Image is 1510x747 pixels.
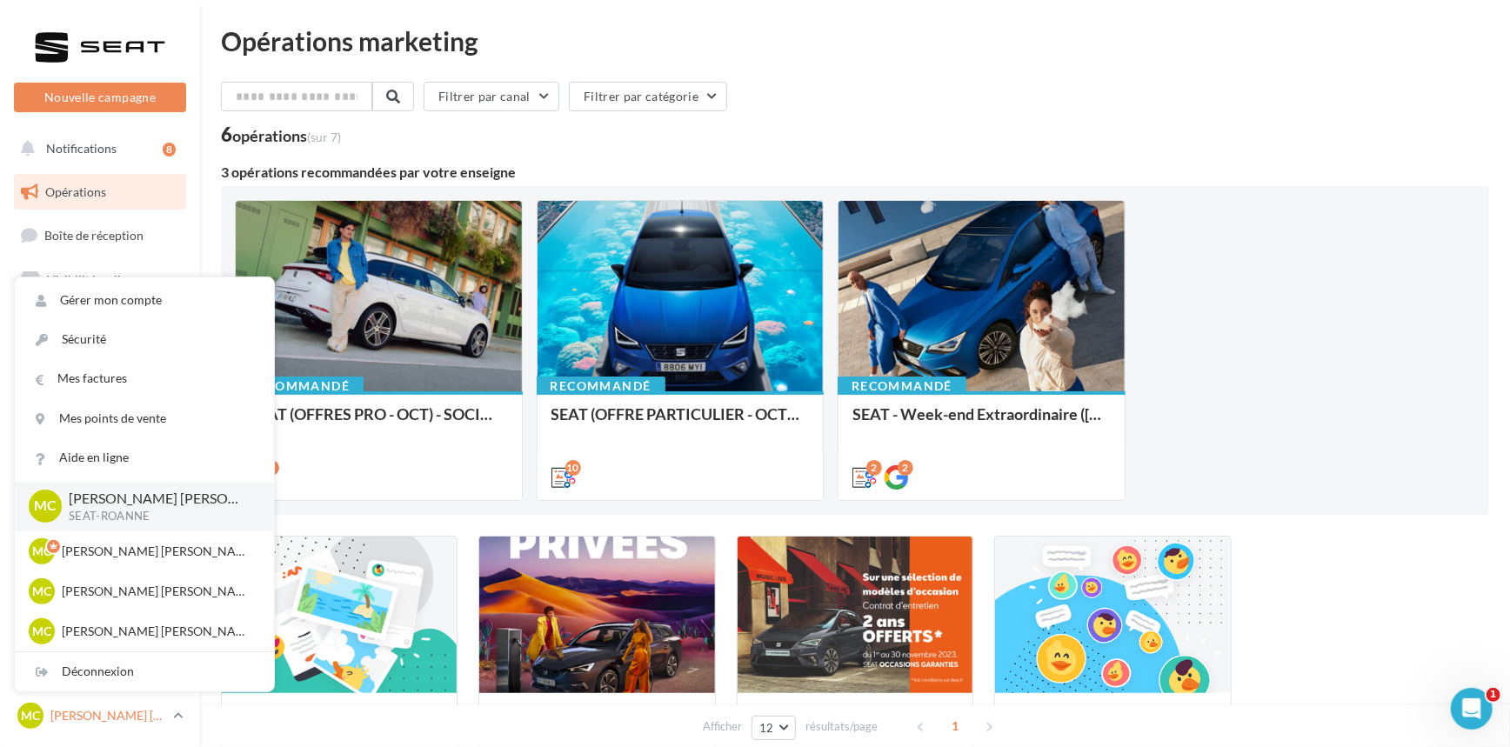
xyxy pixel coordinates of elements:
[32,543,51,560] span: MC
[759,721,774,735] span: 12
[47,272,140,287] span: Visibilité en ligne
[866,460,882,476] div: 2
[221,165,1489,179] div: 3 opérations recommandées par votre enseigne
[703,718,742,735] span: Afficher
[569,82,727,111] button: Filtrer par catégorie
[565,460,581,476] div: 10
[250,405,508,440] div: SEAT (OFFRES PRO - OCT) - SOCIAL MEDIA
[232,128,341,143] div: opérations
[46,141,117,156] span: Notifications
[15,438,274,477] a: Aide en ligne
[34,497,57,517] span: MC
[10,435,190,471] a: Calendrier
[15,652,274,691] div: Déconnexion
[10,217,190,254] a: Boîte de réception
[44,228,144,243] span: Boîte de réception
[15,281,274,320] a: Gérer mon compte
[307,130,341,144] span: (sur 7)
[15,399,274,438] a: Mes points de vente
[32,583,51,600] span: MC
[838,377,966,396] div: Recommandé
[21,707,40,724] span: MC
[62,623,253,640] p: [PERSON_NAME] [PERSON_NAME]
[15,359,274,398] a: Mes factures
[221,28,1489,54] div: Opérations marketing
[537,377,665,396] div: Recommandé
[69,509,246,524] p: SEAT-ROANNE
[752,716,796,740] button: 12
[10,262,190,298] a: Visibilité en ligne
[10,174,190,210] a: Opérations
[14,83,186,112] button: Nouvelle campagne
[10,130,183,167] button: Notifications 8
[62,583,253,600] p: [PERSON_NAME] [PERSON_NAME]
[1451,688,1493,730] iframe: Intercom live chat
[15,320,274,359] a: Sécurité
[69,489,246,509] p: [PERSON_NAME] [PERSON_NAME]
[62,543,253,560] p: [PERSON_NAME] [PERSON_NAME]
[235,377,364,396] div: Recommandé
[1487,688,1500,702] span: 1
[10,391,190,428] a: Médiathèque
[898,460,913,476] div: 2
[14,699,186,732] a: MC [PERSON_NAME] [PERSON_NAME]
[805,718,878,735] span: résultats/page
[163,143,176,157] div: 8
[50,707,166,724] p: [PERSON_NAME] [PERSON_NAME]
[10,348,190,384] a: Contacts
[852,405,1111,440] div: SEAT - Week-end Extraordinaire ([GEOGRAPHIC_DATA]) - OCTOBRE
[10,536,190,587] a: Campagnes DataOnDemand
[32,623,51,640] span: MC
[551,405,810,440] div: SEAT (OFFRE PARTICULIER - OCT) - SOCIAL MEDIA
[45,184,106,199] span: Opérations
[221,125,341,144] div: 6
[10,477,190,529] a: PLV et print personnalisable
[10,305,190,342] a: Campagnes
[942,712,970,740] span: 1
[424,82,559,111] button: Filtrer par canal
